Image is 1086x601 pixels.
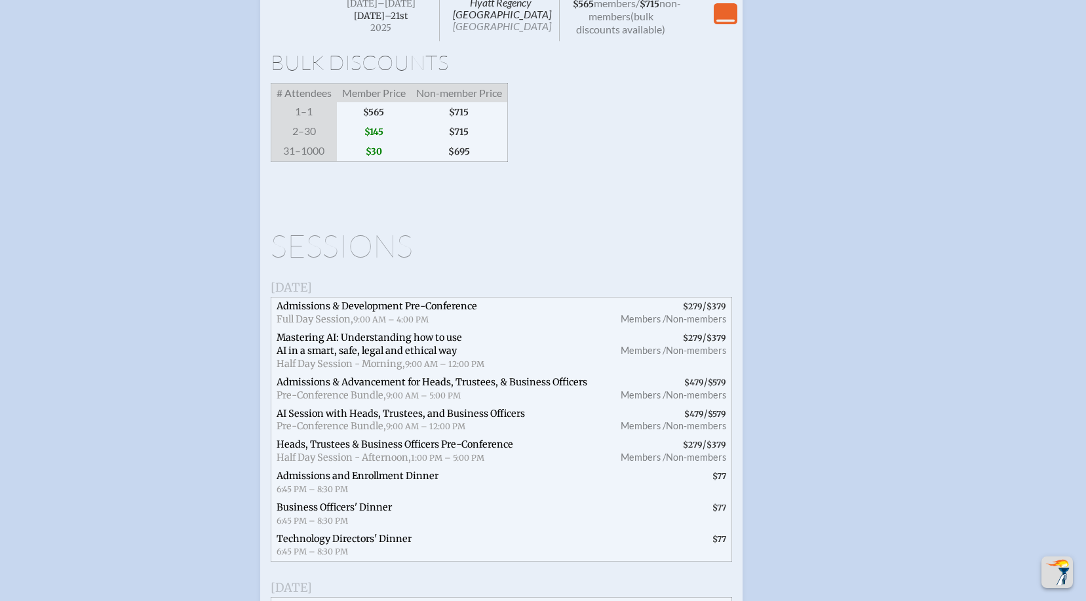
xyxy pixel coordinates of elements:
[277,452,411,463] span: Half Day Session - Afternoon,
[405,359,484,369] span: 9:00 AM – 12:00 PM
[277,484,348,494] span: 6:45 PM – 8:30 PM
[277,376,587,388] span: Admissions & Advancement for Heads, Trustees, & Business Officers
[277,516,348,526] span: 6:45 PM – 8:30 PM
[411,102,508,122] span: $715
[606,298,731,329] span: /
[666,420,726,431] span: Non-members
[683,333,703,343] span: $279
[271,122,337,142] span: 2–30
[707,440,726,450] span: $379
[277,332,462,357] span: Mastering AI: Understanding how to use AI in a smart, safe, legal and ethical way
[337,142,411,162] span: $30
[453,20,551,32] span: [GEOGRAPHIC_DATA]
[354,10,408,22] span: [DATE]–⁠21st
[277,420,386,432] span: Pre-Conference Bundle,
[621,345,666,356] span: Members /
[271,142,337,162] span: 31–1000
[277,533,412,545] span: Technology Directors' Dinner
[684,409,704,419] span: $479
[606,405,731,436] span: /
[683,301,703,311] span: $279
[277,358,405,370] span: Half Day Session - Morning,
[621,420,666,431] span: Members /
[684,378,704,387] span: $479
[411,453,484,463] span: 1:00 PM – 5:00 PM
[271,102,337,122] span: 1–1
[621,389,666,400] span: Members /
[712,534,726,544] span: $77
[621,313,666,324] span: Members /
[277,408,525,419] span: AI Session with Heads, Trustees, and Business Officers
[337,84,411,103] span: Member Price
[606,374,731,405] span: /
[386,391,461,400] span: 9:00 AM – 5:00 PM
[621,452,666,463] span: Members /
[666,452,726,463] span: Non-members
[337,102,411,122] span: $565
[411,84,508,103] span: Non-member Price
[666,313,726,324] span: Non-members
[271,230,732,262] h1: Sessions
[683,440,703,450] span: $279
[271,580,312,595] span: [DATE]
[411,142,508,162] span: $695
[707,333,726,343] span: $379
[707,301,726,311] span: $379
[277,313,353,325] span: Full Day Session,
[576,10,665,35] span: (bulk discounts available)
[712,503,726,513] span: $77
[271,84,337,103] span: # Attendees
[708,409,726,419] span: $579
[666,389,726,400] span: Non-members
[277,547,348,556] span: 6:45 PM – 8:30 PM
[271,52,732,73] h1: Bulk Discounts
[411,122,508,142] span: $715
[277,501,392,513] span: Business Officers' Dinner
[386,421,465,431] span: 9:00 AM – 12:00 PM
[334,23,429,33] span: 2025
[666,345,726,356] span: Non-members
[353,315,429,324] span: 9:00 AM – 4:00 PM
[606,436,731,467] span: /
[1041,556,1073,588] button: Scroll Top
[337,122,411,142] span: $145
[1044,559,1070,585] img: To the top
[606,329,731,374] span: /
[277,470,438,482] span: Admissions and Enrollment Dinner
[271,280,312,295] span: [DATE]
[277,300,477,312] span: Admissions & Development Pre-Conference
[277,438,513,450] span: Heads, Trustees & Business Officers Pre-Conference
[712,471,726,481] span: $77
[708,378,726,387] span: $579
[277,389,386,401] span: Pre-Conference Bundle,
